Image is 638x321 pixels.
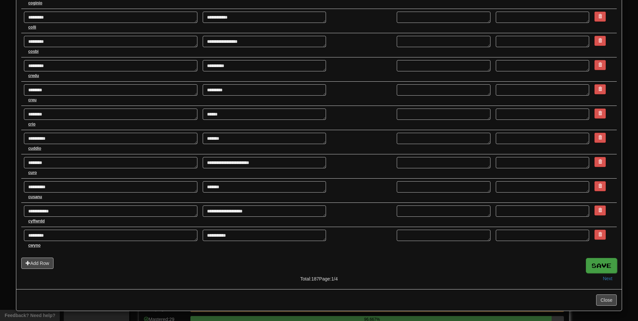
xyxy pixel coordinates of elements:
u: creu [28,98,37,102]
u: cusanu [28,195,42,199]
button: Next [598,273,617,284]
button: Add Row [21,258,53,269]
u: cwyno [28,243,41,248]
button: Close [596,294,617,306]
u: credu [28,73,39,78]
u: cyffwrdd [28,219,45,223]
div: Total: 187 Page: 1 / 4 [218,273,420,282]
u: colli [28,25,36,30]
u: cuddio [28,146,41,151]
u: cosbi [28,49,39,54]
u: crio [28,122,36,126]
button: Save [586,258,617,273]
u: coginio [28,1,42,5]
u: curo [28,170,37,175]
